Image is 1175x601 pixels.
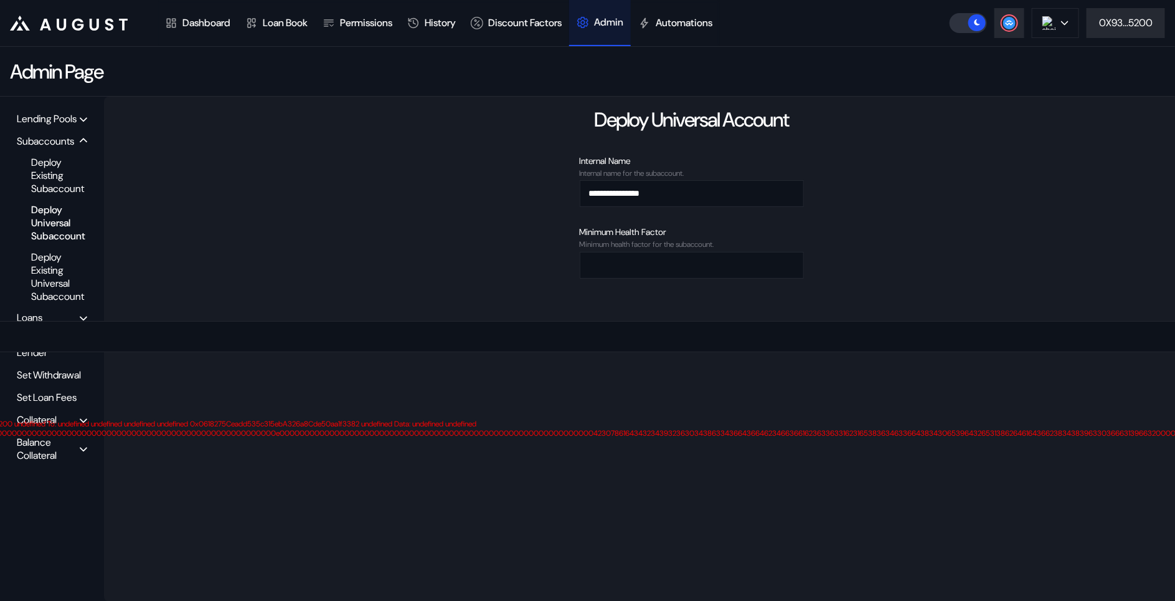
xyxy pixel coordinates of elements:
[656,16,712,29] div: Automations
[425,16,456,29] div: History
[488,16,562,29] div: Discount Factors
[17,112,77,125] div: Lending Pools
[1042,16,1056,30] img: chain logo
[10,59,103,85] div: Admin Page
[340,16,392,29] div: Permissions
[263,16,308,29] div: Loan Book
[594,16,623,29] div: Admin
[580,155,804,166] div: Internal Name
[595,107,789,133] div: Deploy Universal Account
[17,135,74,148] div: Subaccounts
[580,240,804,249] div: Minimum health factor for the subaccount.
[1032,8,1079,38] button: chain logo
[580,226,804,238] div: Minimum Health Factor
[580,169,804,178] div: Internal name for the subaccount.
[182,16,230,29] div: Dashboard
[1099,16,1153,29] div: 0X93...5200
[1087,8,1165,38] button: 0X93...5200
